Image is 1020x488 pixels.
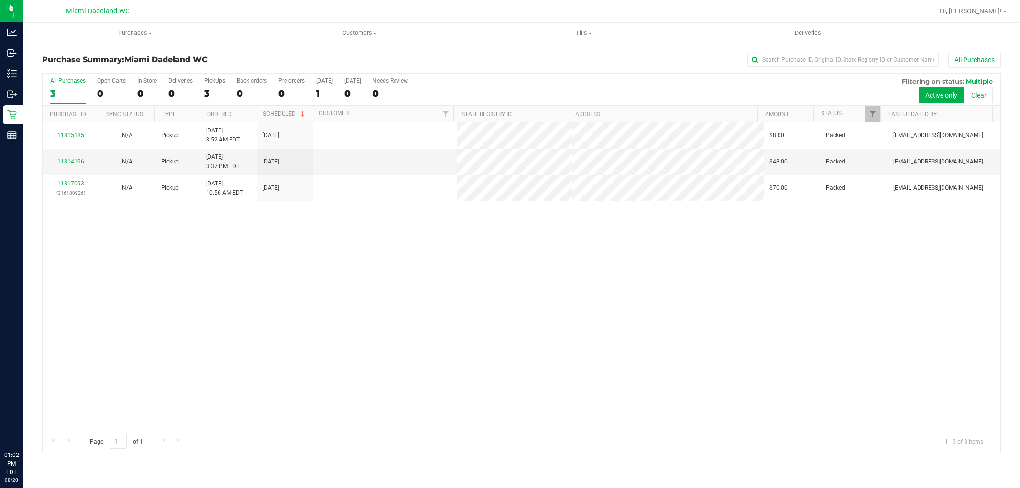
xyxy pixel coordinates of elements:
[893,131,983,140] span: [EMAIL_ADDRESS][DOMAIN_NAME]
[966,77,993,85] span: Multiple
[161,131,179,140] span: Pickup
[206,152,240,171] span: [DATE] 3:37 PM EDT
[278,88,305,99] div: 0
[893,157,983,166] span: [EMAIL_ADDRESS][DOMAIN_NAME]
[237,77,267,84] div: Back-orders
[965,87,993,103] button: Clear
[316,88,333,99] div: 1
[769,184,788,193] span: $70.00
[826,157,845,166] span: Packed
[122,157,132,166] button: N/A
[826,131,845,140] span: Packed
[888,111,937,118] a: Last Updated By
[161,184,179,193] span: Pickup
[344,88,361,99] div: 0
[769,157,788,166] span: $48.00
[263,184,279,193] span: [DATE]
[97,77,126,84] div: Open Carts
[461,111,512,118] a: State Registry ID
[237,88,267,99] div: 0
[122,158,132,165] span: Not Applicable
[168,77,193,84] div: Deliveries
[204,77,225,84] div: PickUps
[865,106,880,122] a: Filter
[373,77,408,84] div: Needs Review
[161,157,179,166] span: Pickup
[263,110,307,117] a: Scheduled
[23,29,247,37] span: Purchases
[747,53,939,67] input: Search Purchase ID, Original ID, State Registry ID or Customer Name...
[28,410,40,422] iframe: Resource center unread badge
[568,106,757,122] th: Address
[7,69,17,78] inline-svg: Inventory
[4,477,19,484] p: 08/20
[10,412,38,440] iframe: Resource center
[23,23,247,43] a: Purchases
[278,77,305,84] div: Pre-orders
[97,88,126,99] div: 0
[940,7,1002,15] span: Hi, [PERSON_NAME]!
[472,23,696,43] a: Tills
[82,434,151,449] span: Page of 1
[7,89,17,99] inline-svg: Outbound
[438,106,453,122] a: Filter
[124,55,208,64] span: Miami Dadeland WC
[4,451,19,477] p: 01:02 PM EDT
[122,184,132,191] span: Not Applicable
[7,48,17,58] inline-svg: Inbound
[7,110,17,119] inline-svg: Retail
[769,131,784,140] span: $8.00
[696,23,920,43] a: Deliveries
[826,184,845,193] span: Packed
[137,88,157,99] div: 0
[162,111,176,118] a: Type
[168,88,193,99] div: 0
[42,55,362,64] h3: Purchase Summary:
[948,52,1001,68] button: All Purchases
[122,184,132,193] button: N/A
[316,77,333,84] div: [DATE]
[206,179,243,197] span: [DATE] 10:56 AM EDT
[765,111,789,118] a: Amount
[319,110,349,117] a: Customer
[204,88,225,99] div: 3
[106,111,143,118] a: Sync Status
[893,184,983,193] span: [EMAIL_ADDRESS][DOMAIN_NAME]
[902,77,964,85] span: Filtering on status:
[50,77,86,84] div: All Purchases
[122,132,132,139] span: Not Applicable
[137,77,157,84] div: In Store
[821,110,842,117] a: Status
[110,434,127,449] input: 1
[344,77,361,84] div: [DATE]
[50,111,86,118] a: Purchase ID
[50,88,86,99] div: 3
[48,188,93,197] p: (316180926)
[248,29,471,37] span: Customers
[57,132,84,139] a: 11815185
[66,7,130,15] span: Miami Dadeland WC
[919,87,964,103] button: Active only
[247,23,472,43] a: Customers
[472,29,695,37] span: Tills
[7,28,17,37] inline-svg: Analytics
[937,434,991,448] span: 1 - 3 of 3 items
[373,88,408,99] div: 0
[263,157,279,166] span: [DATE]
[57,180,84,187] a: 11817093
[207,111,232,118] a: Ordered
[122,131,132,140] button: N/A
[7,130,17,140] inline-svg: Reports
[206,126,240,144] span: [DATE] 8:52 AM EDT
[782,29,834,37] span: Deliveries
[263,131,279,140] span: [DATE]
[57,158,84,165] a: 11814196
